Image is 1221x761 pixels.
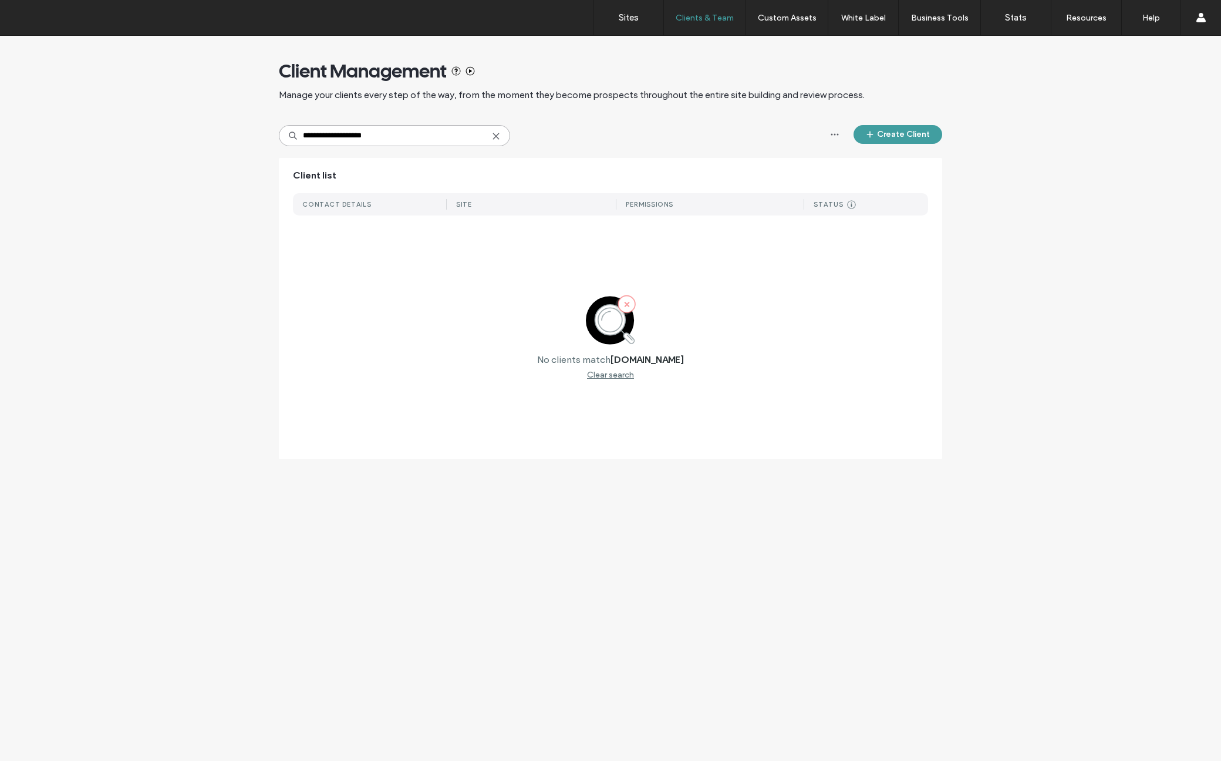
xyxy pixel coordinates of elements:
[814,200,844,208] div: STATUS
[279,59,447,83] span: Client Management
[27,8,51,19] span: Help
[911,13,969,23] label: Business Tools
[302,200,372,208] div: CONTACT DETAILS
[619,12,639,23] label: Sites
[854,125,942,144] button: Create Client
[610,354,684,365] label: [DOMAIN_NAME]
[537,354,610,365] label: No clients match
[1066,13,1107,23] label: Resources
[841,13,886,23] label: White Label
[279,89,865,102] span: Manage your clients every step of the way, from the moment they become prospects throughout the e...
[1005,12,1027,23] label: Stats
[758,13,817,23] label: Custom Assets
[1142,13,1160,23] label: Help
[456,200,472,208] div: SITE
[626,200,673,208] div: PERMISSIONS
[293,169,336,182] span: Client list
[676,13,734,23] label: Clients & Team
[587,370,634,380] div: Clear search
